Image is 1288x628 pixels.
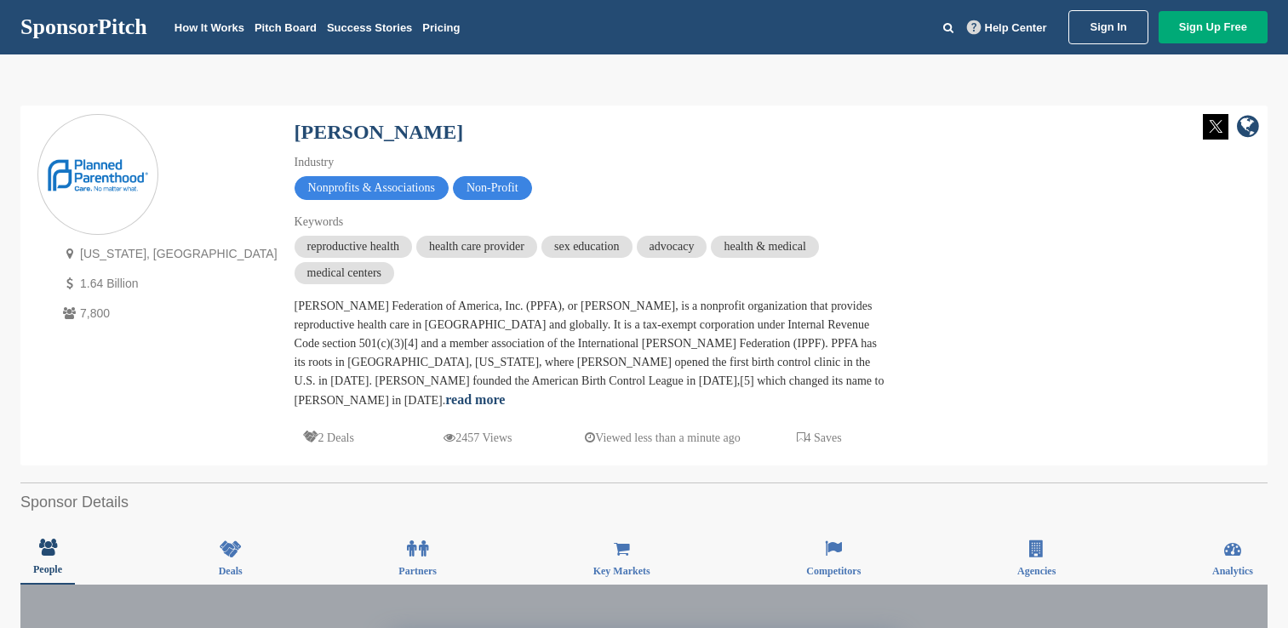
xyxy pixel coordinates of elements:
span: advocacy [637,236,707,258]
span: Partners [398,566,437,576]
a: Pitch Board [255,21,317,34]
span: Agencies [1017,566,1056,576]
a: company link [1237,114,1259,142]
p: 1.64 Billion [59,273,278,294]
span: health care provider [416,236,537,258]
span: health & medical [711,236,818,258]
span: Deals [219,566,243,576]
div: [PERSON_NAME] Federation of America, Inc. (PPFA), or [PERSON_NAME], is a nonprofit organization t... [295,297,890,410]
span: People [33,564,62,574]
a: read more [445,392,505,407]
img: Twitter white [1203,114,1228,140]
a: Success Stories [327,21,412,34]
a: Sign Up Free [1159,11,1268,43]
span: Key Markets [593,566,650,576]
span: Nonprofits & Associations [295,176,449,200]
p: 2457 Views [444,427,512,448]
div: Industry [295,153,890,172]
span: Competitors [806,566,861,576]
span: Analytics [1212,566,1253,576]
span: sex education [541,236,633,258]
p: Viewed less than a minute ago [585,427,741,448]
p: [US_STATE], [GEOGRAPHIC_DATA] [59,243,278,265]
p: 4 Saves [797,427,842,448]
p: 2 Deals [303,427,354,448]
a: SponsorPitch [20,16,147,38]
img: Sponsorpitch & Planned Parenthood [38,150,157,201]
a: [PERSON_NAME] [295,121,464,143]
div: Keywords [295,213,890,231]
a: Sign In [1068,10,1148,44]
span: reproductive health [295,236,412,258]
span: medical centers [295,262,394,284]
a: How It Works [175,21,244,34]
span: Non-Profit [453,176,532,200]
h2: Sponsor Details [20,491,1268,514]
a: Help Center [964,18,1050,37]
p: 7,800 [59,303,278,324]
a: Pricing [422,21,460,34]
